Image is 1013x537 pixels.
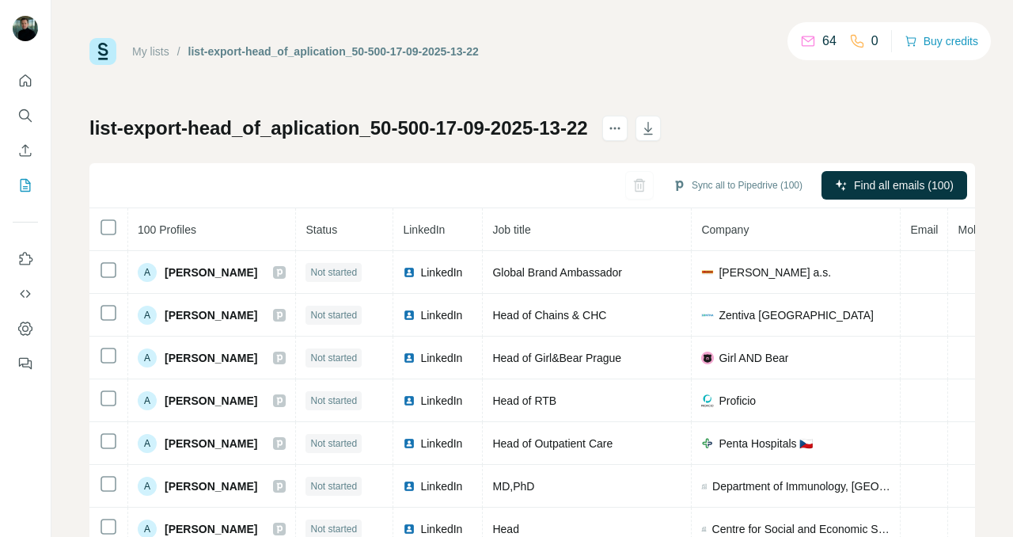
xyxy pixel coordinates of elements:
span: [PERSON_NAME] [165,521,257,537]
div: A [138,434,157,453]
h1: list-export-head_of_aplication_50-500-17-09-2025-13-22 [89,116,588,141]
span: Head of Chains & CHC [492,309,606,322]
span: Job title [492,223,530,236]
img: company-logo [701,437,714,450]
img: LinkedIn logo [403,437,415,450]
span: Global Brand Ambassador [492,266,621,279]
span: LinkedIn [420,265,462,280]
img: Avatar [13,16,38,41]
button: Quick start [13,67,38,95]
span: LinkedIn [420,521,462,537]
img: LinkedIn logo [403,309,415,322]
span: Head of Girl&Bear Prague [492,352,621,364]
span: Find all emails (100) [854,177,954,193]
span: Company [701,223,749,236]
span: Mobile [958,223,990,236]
span: [PERSON_NAME] a.s. [719,265,831,280]
button: Dashboard [13,314,38,343]
img: company-logo [701,309,714,322]
img: LinkedIn logo [403,352,415,364]
span: Zentiva [GEOGRAPHIC_DATA] [719,307,874,323]
a: My lists [132,45,169,58]
span: Status [305,223,337,236]
span: Email [910,223,938,236]
img: LinkedIn logo [403,266,415,279]
img: company-logo [701,394,714,407]
button: Find all emails (100) [821,171,967,200]
button: Enrich CSV [13,136,38,165]
span: [PERSON_NAME] [165,350,257,366]
span: LinkedIn [420,350,462,366]
span: LinkedIn [403,223,445,236]
span: [PERSON_NAME] [165,265,257,280]
span: Not started [310,265,357,280]
p: 64 [822,32,837,51]
div: A [138,391,157,410]
img: LinkedIn logo [403,394,415,407]
button: Search [13,101,38,130]
span: Head of RTB [492,394,556,407]
span: Not started [310,308,357,322]
span: [PERSON_NAME] [165,307,257,323]
button: My lists [13,171,38,200]
p: 0 [871,32,878,51]
span: Department of Immunology, [GEOGRAPHIC_DATA], [GEOGRAPHIC_DATA] [712,478,890,494]
span: LinkedIn [420,478,462,494]
img: company-logo [701,352,714,364]
span: Penta Hospitals 🇨🇿 [719,436,813,451]
button: Use Surfe on LinkedIn [13,245,38,273]
span: LinkedIn [420,393,462,409]
span: Centre for Social and Economic Strategies (CESES), Faculty of Social Sciences, C [712,521,891,537]
li: / [177,44,180,59]
span: LinkedIn [420,436,462,451]
span: 100 Profiles [138,223,196,236]
span: [PERSON_NAME] [165,436,257,451]
span: Girl AND Bear [719,350,788,366]
button: actions [602,116,628,141]
span: MD,PhD [492,480,534,493]
span: Not started [310,522,357,536]
button: Buy credits [905,30,978,52]
button: Use Surfe API [13,280,38,308]
div: A [138,477,157,496]
button: Sync all to Pipedrive (100) [662,173,814,197]
span: Head of Outpatient Care [492,437,613,450]
img: LinkedIn logo [403,480,415,493]
span: [PERSON_NAME] [165,478,257,494]
span: Head [492,523,518,535]
img: Surfe Logo [89,38,116,65]
img: company-logo [701,266,714,279]
div: A [138,306,157,325]
span: LinkedIn [420,307,462,323]
span: Not started [310,394,357,408]
div: list-export-head_of_aplication_50-500-17-09-2025-13-22 [188,44,479,59]
span: Not started [310,436,357,451]
div: A [138,263,157,282]
span: [PERSON_NAME] [165,393,257,409]
img: LinkedIn logo [403,523,415,535]
span: Not started [310,479,357,493]
span: Not started [310,351,357,365]
div: A [138,348,157,368]
span: Proficio [719,393,756,409]
button: Feedback [13,349,38,378]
